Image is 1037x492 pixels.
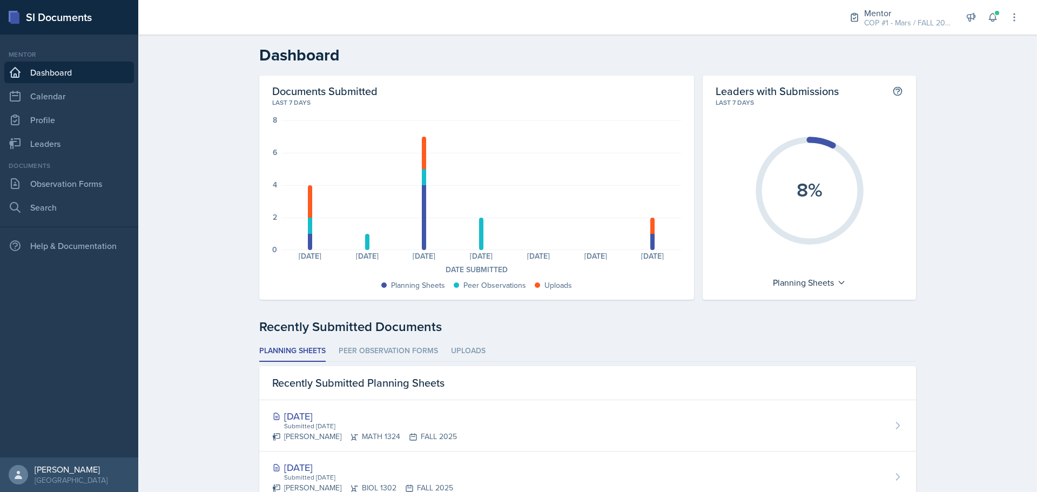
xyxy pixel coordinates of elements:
div: [DATE] [281,252,339,260]
div: Recently Submitted Documents [259,317,916,336]
div: [PERSON_NAME] MATH 1324 FALL 2025 [272,431,457,442]
h2: Leaders with Submissions [716,84,839,98]
div: 6 [273,149,277,156]
li: Uploads [451,341,486,362]
div: Help & Documentation [4,235,134,257]
div: [GEOGRAPHIC_DATA] [35,475,107,486]
text: 8% [797,176,823,204]
a: Leaders [4,133,134,154]
div: [DATE] [453,252,510,260]
div: Documents [4,161,134,171]
div: [DATE] [396,252,453,260]
div: [DATE] [339,252,396,260]
div: Planning Sheets [767,274,851,291]
h2: Documents Submitted [272,84,681,98]
div: [DATE] [567,252,624,260]
div: Submitted [DATE] [283,473,453,482]
div: Last 7 days [716,98,903,107]
li: Planning Sheets [259,341,326,362]
a: [DATE] Submitted [DATE] [PERSON_NAME]MATH 1324FALL 2025 [259,400,916,451]
div: 4 [273,181,277,188]
div: Uploads [544,280,572,291]
div: [DATE] [272,409,457,423]
div: Mentor [4,50,134,59]
li: Peer Observation Forms [339,341,438,362]
a: Search [4,197,134,218]
div: Last 7 days [272,98,681,107]
a: Observation Forms [4,173,134,194]
a: Calendar [4,85,134,107]
div: Planning Sheets [391,280,445,291]
div: 8 [273,116,277,124]
div: Mentor [864,6,951,19]
div: 0 [272,246,277,253]
div: 2 [273,213,277,221]
div: Peer Observations [463,280,526,291]
div: COP #1 - Mars / FALL 2025 [864,17,951,29]
div: [DATE] [510,252,567,260]
div: [DATE] [272,460,453,475]
h2: Dashboard [259,45,916,65]
div: [PERSON_NAME] [35,464,107,475]
a: Profile [4,109,134,131]
div: Date Submitted [272,264,681,275]
div: Recently Submitted Planning Sheets [259,366,916,400]
a: Dashboard [4,62,134,83]
div: Submitted [DATE] [283,421,457,431]
div: [DATE] [624,252,682,260]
